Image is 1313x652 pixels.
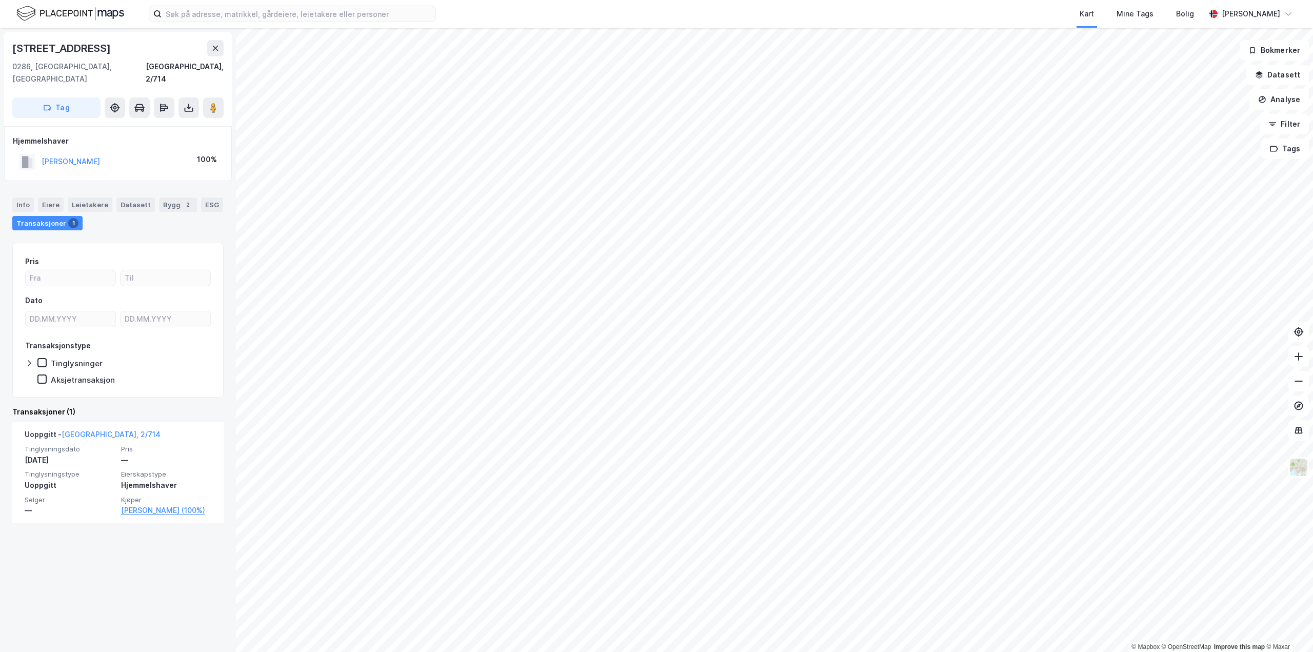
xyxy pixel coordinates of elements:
[159,197,197,212] div: Bygg
[1262,603,1313,652] iframe: Chat Widget
[62,430,161,439] a: [GEOGRAPHIC_DATA], 2/714
[51,375,115,385] div: Aksjetransaksjon
[26,270,115,286] input: Fra
[12,40,113,56] div: [STREET_ADDRESS]
[1222,8,1280,20] div: [PERSON_NAME]
[68,218,78,228] div: 1
[25,496,115,504] span: Selger
[16,5,124,23] img: logo.f888ab2527a4732fd821a326f86c7f29.svg
[51,359,103,368] div: Tinglysninger
[121,496,211,504] span: Kjøper
[1117,8,1153,20] div: Mine Tags
[197,153,217,166] div: 100%
[121,470,211,479] span: Eierskapstype
[1080,8,1094,20] div: Kart
[12,61,146,85] div: 0286, [GEOGRAPHIC_DATA], [GEOGRAPHIC_DATA]
[162,6,435,22] input: Søk på adresse, matrikkel, gårdeiere, leietakere eller personer
[38,197,64,212] div: Eiere
[121,504,211,517] a: [PERSON_NAME] (100%)
[146,61,224,85] div: [GEOGRAPHIC_DATA], 2/714
[26,311,115,327] input: DD.MM.YYYY
[68,197,112,212] div: Leietakere
[25,470,115,479] span: Tinglysningstype
[121,479,211,491] div: Hjemmelshaver
[25,504,115,517] div: —
[12,406,224,418] div: Transaksjoner (1)
[25,428,161,445] div: Uoppgitt -
[25,340,91,352] div: Transaksjonstype
[1214,643,1265,650] a: Improve this map
[201,197,223,212] div: ESG
[12,197,34,212] div: Info
[1261,139,1309,159] button: Tags
[121,311,210,327] input: DD.MM.YYYY
[12,97,101,118] button: Tag
[25,255,39,268] div: Pris
[121,270,210,286] input: Til
[1260,114,1309,134] button: Filter
[116,197,155,212] div: Datasett
[1176,8,1194,20] div: Bolig
[25,479,115,491] div: Uoppgitt
[12,216,83,230] div: Transaksjoner
[25,445,115,453] span: Tinglysningsdato
[1240,40,1309,61] button: Bokmerker
[183,200,193,210] div: 2
[1289,458,1308,477] img: Z
[1131,643,1160,650] a: Mapbox
[1162,643,1211,650] a: OpenStreetMap
[121,445,211,453] span: Pris
[25,294,43,307] div: Dato
[13,135,223,147] div: Hjemmelshaver
[1249,89,1309,110] button: Analyse
[121,454,211,466] div: —
[1246,65,1309,85] button: Datasett
[25,454,115,466] div: [DATE]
